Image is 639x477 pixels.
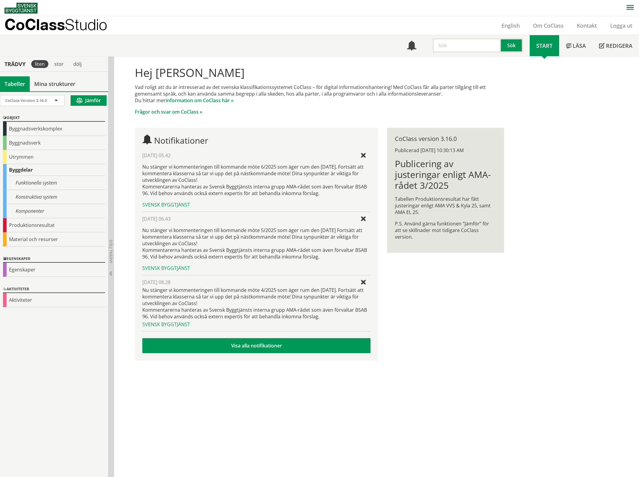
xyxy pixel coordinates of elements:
span: [DATE] 08.28 [142,279,171,286]
a: Start [530,35,559,56]
div: Aktiviteter [3,293,105,307]
p: Vad roligt att du är intresserad av det svenska klassifikationssystemet CoClass – för digital inf... [135,84,504,104]
button: Sök [501,38,523,53]
span: [DATE] 06.43 [142,216,171,222]
a: Kontakt [570,22,604,29]
div: Publicerad [DATE] 10:30:13 AM [395,147,496,154]
span: Studio [65,16,107,33]
span: Notifikationer [154,135,208,146]
span: Redigera [606,42,632,49]
a: CoClassStudio [5,16,120,35]
a: Mina strukturer [30,76,80,91]
div: Svensk Byggtjänst [142,321,370,328]
span: Start [536,42,553,49]
p: Nu stänger vi kommenteringen till kommande möte 6/2025 som äger rum den [DATE]. Fortsätt att komm... [142,164,370,197]
span: Dölj trädvy [108,240,114,263]
a: information om CoClass här » [166,97,234,104]
p: Tabellen Produktionsresultat har fått justeringar enligt AMA VVS & Kyla 25, samt AMA EL 25. [395,196,496,216]
div: Byggdelar [3,164,105,176]
span: Läsa [573,42,586,49]
h1: Hej [PERSON_NAME] [135,66,504,79]
a: Frågor och svar om CoClass » [135,109,202,115]
div: Svensk Byggtjänst [142,265,370,271]
div: liten [31,60,48,68]
a: English [495,22,526,29]
a: Logga ut [604,22,639,29]
div: Byggnadsverkskomplex [3,122,105,136]
div: Produktionsresultat [3,218,105,232]
p: Nu stänger vi kommenteringen till kommande möte 5/2025 som äger rum den [DATE] Fortsätt att komme... [142,227,370,260]
div: Egenskaper [3,255,105,263]
a: Läsa [559,35,592,56]
div: Objekt [3,115,105,122]
div: Funktionella system [3,176,105,190]
a: Om CoClass [526,22,570,29]
button: Jämför [71,95,107,106]
input: Sök [433,38,501,53]
img: Svensk Byggtjänst [5,3,38,14]
div: Konstruktiva system [3,190,105,204]
div: dölj [70,60,85,68]
div: stor [51,60,67,68]
div: Byggnadsverk [3,136,105,150]
p: P.S. Använd gärna funktionen ”Jämför” för att se skillnader mot tidigare CoClass version. [395,220,496,240]
div: Aktiviteter [3,286,105,293]
div: Komponenter [3,204,105,218]
a: Visa alla notifikationer [142,338,370,353]
div: Utrymmen [3,150,105,164]
a: Redigera [592,35,639,56]
h1: Publicering av justeringar enligt AMA-rådet 3/2025 [395,158,496,191]
div: Trädvy [1,61,29,67]
span: CoClass Version 3.16.0 [5,98,47,103]
span: Notifikationer [407,41,416,51]
span: [DATE] 05.42 [142,152,171,159]
div: Material och resurser [3,232,105,246]
div: Egenskaper [3,263,105,277]
div: Nu stänger vi kommenteringen till kommande möte 4/2025 som äger rum den [DATE]. Fortsätt att komm... [142,287,370,320]
div: Svensk Byggtjänst [142,201,370,208]
div: CoClass version 3.16.0 [395,136,496,142]
p: CoClass [5,21,107,28]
